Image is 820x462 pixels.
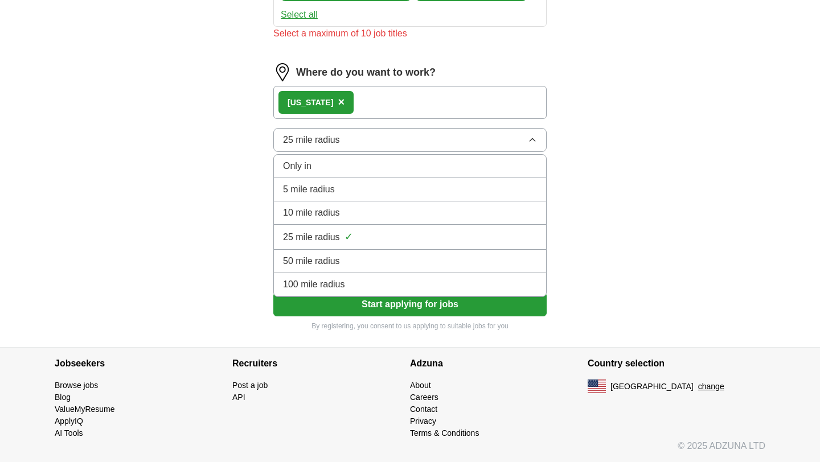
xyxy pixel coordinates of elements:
a: API [232,393,245,402]
label: Where do you want to work? [296,65,436,80]
a: Terms & Conditions [410,428,479,438]
button: 25 mile radius [273,128,547,152]
button: change [698,381,724,393]
h4: Country selection [588,348,765,379]
button: × [338,94,345,111]
span: Only in [283,159,311,173]
a: Contact [410,405,437,414]
a: Careers [410,393,438,402]
span: 25 mile radius [283,133,340,147]
strong: [US_STATE] [288,98,333,107]
span: × [338,96,345,108]
img: US flag [588,379,606,393]
span: 10 mile radius [283,206,340,220]
span: [GEOGRAPHIC_DATA] [610,381,694,393]
img: location.png [273,63,292,81]
span: 25 mile radius [283,230,340,244]
span: ✓ [345,229,353,245]
button: Select all [281,8,318,22]
div: © 2025 ADZUNA LTD [46,439,774,462]
a: Privacy [410,416,436,426]
a: Browse jobs [55,381,98,390]
span: 5 mile radius [283,183,335,196]
a: AI Tools [55,428,83,438]
p: By registering, you consent to us applying to suitable jobs for you [273,321,547,331]
a: ApplyIQ [55,416,83,426]
a: ValueMyResume [55,405,115,414]
a: Post a job [232,381,268,390]
button: Start applying for jobs [273,292,547,316]
div: Select a maximum of 10 job titles [273,27,547,40]
span: 100 mile radius [283,278,345,291]
span: 50 mile radius [283,254,340,268]
a: Blog [55,393,71,402]
a: About [410,381,431,390]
